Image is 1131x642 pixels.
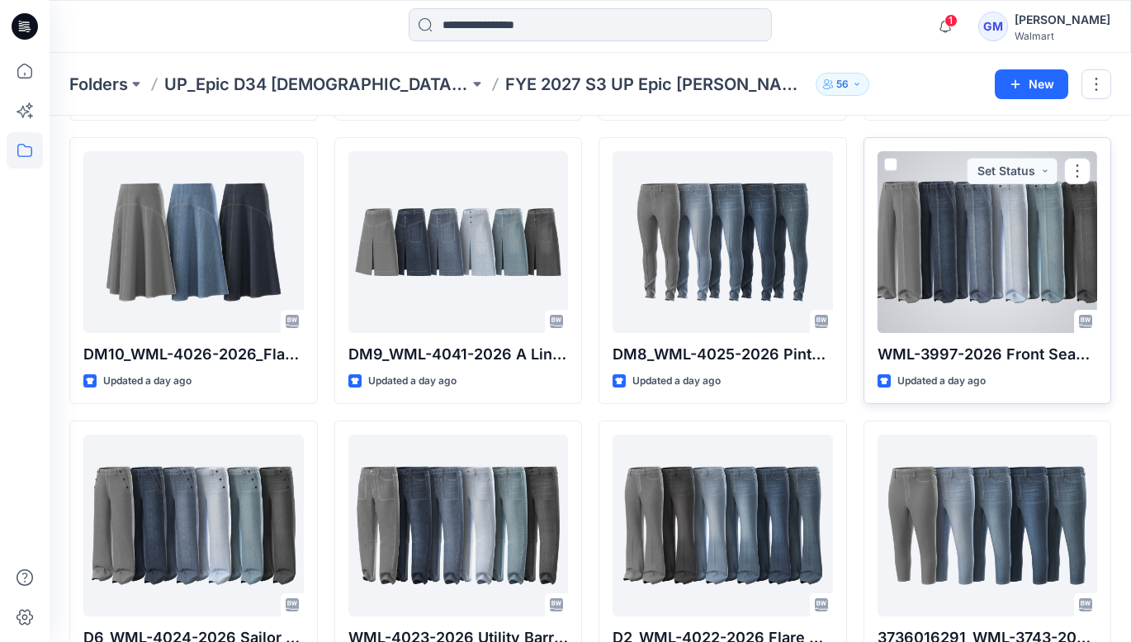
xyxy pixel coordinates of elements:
[897,373,986,390] p: Updated a day ago
[69,73,128,96] a: Folders
[1015,10,1110,30] div: [PERSON_NAME]
[164,73,469,96] a: UP_Epic D34 [DEMOGRAPHIC_DATA] Bottoms
[1015,30,1110,42] div: Walmart
[613,151,833,333] a: DM8_WML-4025-2026 Pintuck Skinny Jeans
[348,151,569,333] a: DM9_WML-4041-2026 A Line Patch Pckt Midi Skirt
[978,12,1008,41] div: GM
[878,151,1098,333] a: WML-3997-2026 Front Seamed Trousers
[878,435,1098,616] a: 3736016291_WML-3743-2026_Capri Jegging_Inseam 21
[632,373,721,390] p: Updated a day ago
[613,435,833,616] a: D2_WML-4022-2026 Flare Pant
[83,343,304,366] p: DM10_WML-4026-2026_Flared Denim Skirt
[103,373,192,390] p: Updated a day ago
[83,151,304,333] a: DM10_WML-4026-2026_Flared Denim Skirt
[878,343,1098,366] p: WML-3997-2026 Front Seamed Trousers
[816,73,869,96] button: 56
[368,373,457,390] p: Updated a day ago
[348,343,569,366] p: DM9_WML-4041-2026 A Line Patch Pckt Midi Skirt
[348,435,569,616] a: WML-4023-2026 Utility Barrel Patch Pckt Pant
[83,435,304,616] a: D6_WML-4024-2026 Sailor Button Wide Leg Pant
[836,75,849,93] p: 56
[944,14,958,27] span: 1
[613,343,833,366] p: DM8_WML-4025-2026 Pintuck Skinny Jeans
[995,69,1068,99] button: New
[505,73,810,96] p: FYE 2027 S3 UP Epic [PERSON_NAME]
